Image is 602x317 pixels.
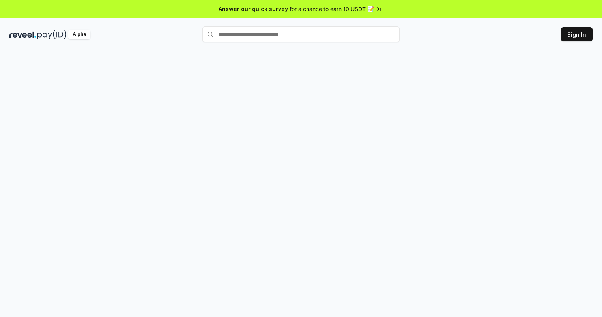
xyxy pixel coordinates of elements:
img: pay_id [37,30,67,39]
span: Answer our quick survey [219,5,288,13]
div: Alpha [68,30,90,39]
img: reveel_dark [9,30,36,39]
span: for a chance to earn 10 USDT 📝 [290,5,374,13]
button: Sign In [561,27,593,41]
